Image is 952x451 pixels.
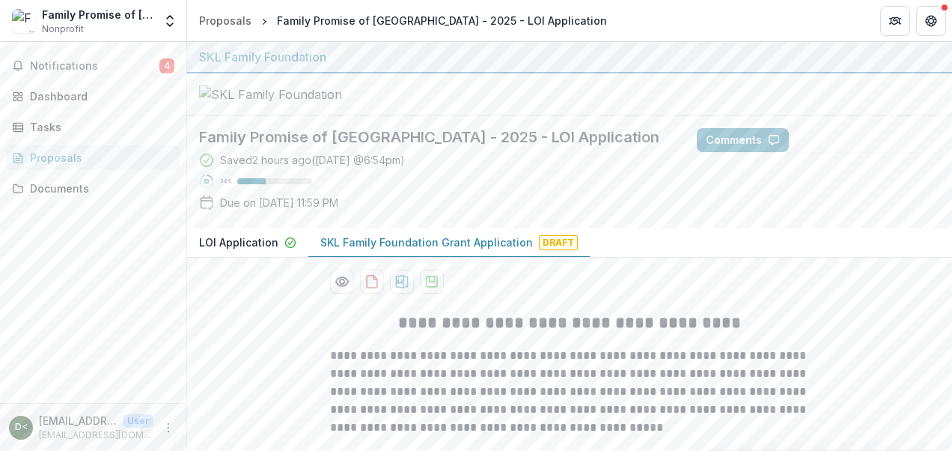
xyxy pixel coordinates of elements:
[15,423,28,432] div: devdirector@fplehighvalley.org <devdirector@fplehighvalley.org> <devdirector@fplehighvalley.org> ...
[199,128,673,146] h2: Family Promise of [GEOGRAPHIC_DATA] - 2025 - LOI Application
[916,6,946,36] button: Get Help
[360,270,384,294] button: download-proposal
[123,414,153,428] p: User
[795,128,940,152] button: Answer Suggestions
[199,48,940,66] div: SKL Family Foundation
[159,419,177,437] button: More
[199,234,278,250] p: LOI Application
[539,235,578,250] span: Draft
[30,60,159,73] span: Notifications
[420,270,444,294] button: download-proposal
[330,270,354,294] button: Preview fb8880b8-a390-4549-ae44-f9c8cc56239a-1.pdf
[42,7,153,22] div: Family Promise of [GEOGRAPHIC_DATA]
[193,10,613,31] nav: breadcrumb
[6,54,180,78] button: Notifications4
[30,119,168,135] div: Tasks
[220,195,338,211] p: Due on [DATE] 11:59 PM
[199,85,349,103] img: SKL Family Foundation
[6,84,180,109] a: Dashboard
[12,9,36,33] img: Family Promise of Lehigh Valley
[30,88,168,104] div: Dashboard
[30,181,168,196] div: Documents
[320,234,533,250] p: SKL Family Foundation Grant Application
[220,176,231,187] p: 38 %
[30,150,168,166] div: Proposals
[159,6,180,36] button: Open entity switcher
[193,10,257,31] a: Proposals
[42,22,84,36] span: Nonprofit
[880,6,910,36] button: Partners
[6,115,180,139] a: Tasks
[39,413,117,429] p: [EMAIL_ADDRESS][DOMAIN_NAME] <[EMAIL_ADDRESS][DOMAIN_NAME]> <[EMAIL_ADDRESS][DOMAIN_NAME]> <[EMAI...
[39,429,153,442] p: [EMAIL_ADDRESS][DOMAIN_NAME]
[6,145,180,170] a: Proposals
[220,152,405,168] div: Saved 2 hours ago ( [DATE] @ 6:54pm )
[199,13,251,28] div: Proposals
[697,128,789,152] button: Comments
[277,13,607,28] div: Family Promise of [GEOGRAPHIC_DATA] - 2025 - LOI Application
[159,58,174,73] span: 4
[390,270,414,294] button: download-proposal
[6,176,180,201] a: Documents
